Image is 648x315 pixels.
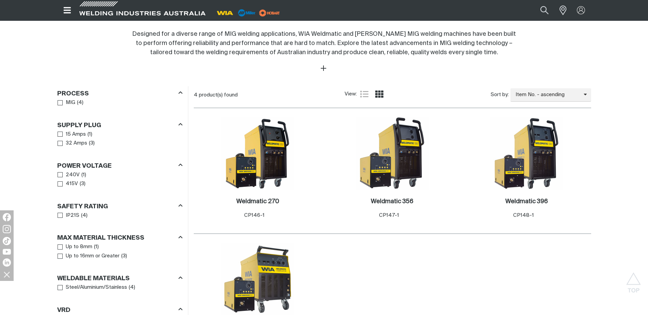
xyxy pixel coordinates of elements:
[58,179,78,189] a: 415V
[66,252,120,260] span: Up to 16mm or Greater
[58,283,127,292] a: Steel/Aluminium/Stainless
[57,234,144,242] h3: Max Material Thickness
[513,213,534,218] span: CP148-1
[58,130,182,148] ul: Supply Plug
[3,237,11,245] img: TikTok
[57,203,108,211] h3: Safety Rating
[89,139,95,147] span: ( 3 )
[58,242,182,260] ul: Max Material Thickness
[58,252,120,261] a: Up to 16mm or Greater
[510,91,584,99] span: Item No. - ascending
[58,98,76,107] a: MIG
[81,171,86,179] span: ( 1 )
[236,198,279,205] h2: Weldmatic 270
[244,213,265,218] span: CP146-1
[129,284,135,291] span: ( 4 )
[491,91,509,99] span: Sort by:
[379,213,399,218] span: CP147-1
[58,283,182,292] ul: Weldable Materials
[1,269,13,280] img: hide socials
[58,170,80,180] a: 240V
[3,258,11,267] img: LinkedIn
[57,162,112,170] h3: Power Voltage
[66,284,127,291] span: Steel/Aluminium/Stainless
[88,131,92,138] span: ( 1 )
[66,212,79,220] span: IP21S
[94,243,99,251] span: ( 1 )
[236,198,279,206] a: Weldmatic 270
[626,272,641,288] button: Scroll to top
[132,31,516,56] span: Designed for a diverse range of MIG welding applications, WIA Weldmatic and [PERSON_NAME] MIG wel...
[58,98,182,107] ul: Process
[57,306,70,314] h3: VRD
[371,198,413,205] h2: Weldmatic 356
[81,212,88,220] span: ( 4 )
[490,117,563,190] img: Weldmatic 396
[57,161,183,170] div: Power Voltage
[257,10,282,15] a: miller
[371,198,413,206] a: Weldmatic 356
[66,99,75,107] span: MIG
[58,130,86,139] a: 15 Amps
[257,8,282,18] img: miller
[3,225,11,233] img: Instagram
[57,90,89,98] h3: Process
[66,171,80,179] span: 240V
[360,90,368,98] a: List view
[194,92,345,99] div: 4
[58,139,88,148] a: 32 Amps
[57,305,183,314] div: VRD
[505,198,548,206] a: Weldmatic 396
[199,92,238,97] span: product(s) found
[57,120,183,130] div: Supply Plug
[57,233,183,242] div: Max Material Thickness
[57,89,183,98] div: Process
[345,90,357,98] span: View:
[533,3,556,18] button: Search products
[77,99,83,107] span: ( 4 )
[66,243,92,251] span: Up to 8mm
[524,3,556,18] input: Product name or item number...
[3,213,11,221] img: Facebook
[356,117,429,190] img: Weldmatic 356
[80,180,85,188] span: ( 3 )
[58,211,182,220] ul: Safety Rating
[66,131,86,138] span: 15 Amps
[57,274,183,283] div: Weldable Materials
[57,275,130,283] h3: Weldable Materials
[121,252,127,260] span: ( 3 )
[505,198,548,205] h2: Weldmatic 396
[221,117,294,190] img: Weldmatic 270
[194,86,591,104] section: Product list controls
[66,139,87,147] span: 32 Amps
[58,170,182,189] ul: Power Voltage
[57,122,101,130] h3: Supply Plug
[58,242,93,252] a: Up to 8mm
[66,180,78,188] span: 415V
[58,211,80,220] a: IP21S
[3,249,11,255] img: YouTube
[57,201,183,211] div: Safety Rating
